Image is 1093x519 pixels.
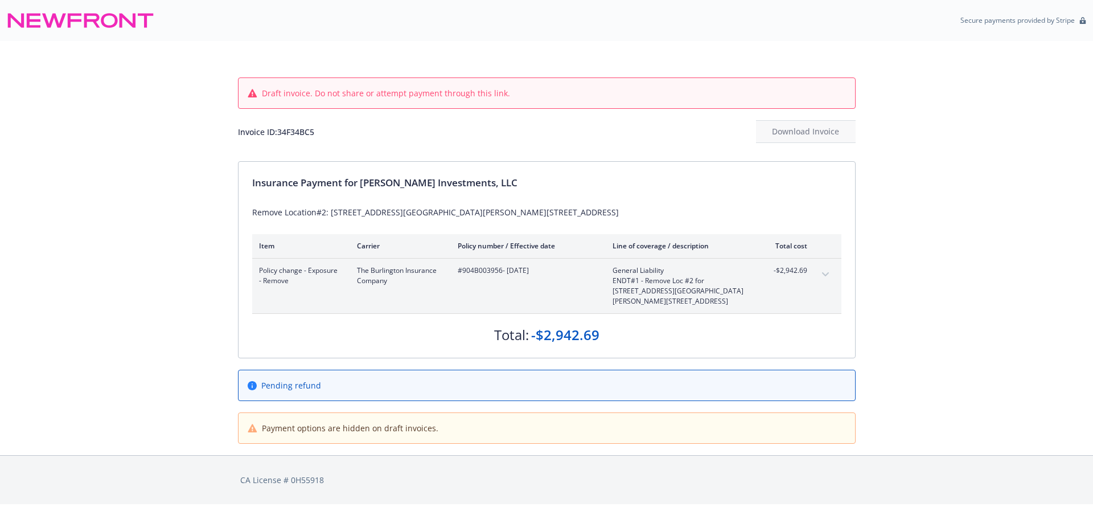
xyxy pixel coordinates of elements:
div: -$2,942.69 [531,325,599,345]
span: General Liability [613,265,746,276]
div: CA License # 0H55918 [240,474,853,486]
span: -$2,942.69 [765,265,807,276]
span: #904B003956 - [DATE] [458,265,594,276]
span: Policy change - Exposure - Remove [259,265,339,286]
div: Insurance Payment for [PERSON_NAME] Investments, LLC [252,175,841,190]
span: Draft invoice. Do not share or attempt payment through this link. [262,87,510,99]
div: Total cost [765,241,807,251]
span: General LiabilityENDT#1 - Remove Loc #2 for [STREET_ADDRESS][GEOGRAPHIC_DATA][PERSON_NAME][STREET... [613,265,746,307]
div: Total: [494,325,529,345]
span: The Burlington Insurance Company [357,265,439,286]
button: expand content [816,265,835,284]
p: Secure payments provided by Stripe [960,15,1075,25]
div: Carrier [357,241,439,251]
button: Download Invoice [756,120,856,143]
div: Invoice ID: 34F34BC5 [238,126,314,138]
span: ENDT#1 - Remove Loc #2 for [STREET_ADDRESS][GEOGRAPHIC_DATA][PERSON_NAME][STREET_ADDRESS] [613,276,746,307]
span: Payment options are hidden on draft invoices. [262,422,438,434]
div: Remove Location#2: [STREET_ADDRESS][GEOGRAPHIC_DATA][PERSON_NAME][STREET_ADDRESS] [252,206,841,218]
div: Policy change - Exposure - RemoveThe Burlington Insurance Company#904B003956- [DATE]General Liabi... [252,259,841,313]
div: Item [259,241,339,251]
div: Download Invoice [756,121,856,142]
div: Policy number / Effective date [458,241,594,251]
div: Line of coverage / description [613,241,746,251]
span: Pending refund [261,379,321,391]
